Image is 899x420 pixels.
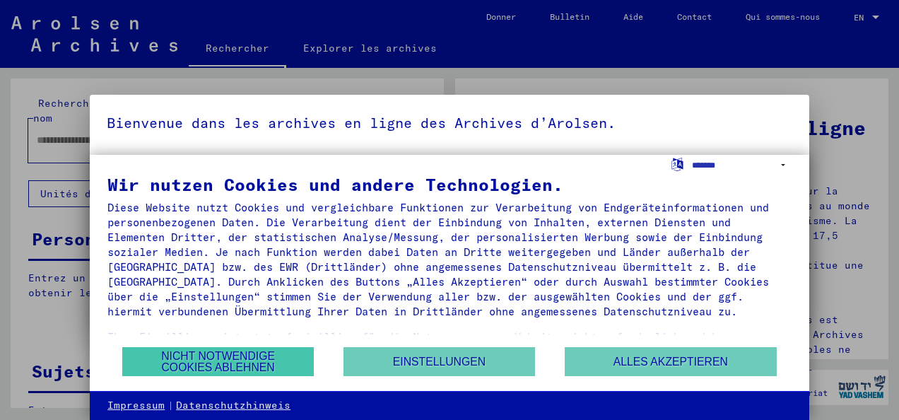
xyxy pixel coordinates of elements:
button: Einstellungen [343,347,535,376]
label: Sprache auswählen [670,157,685,170]
a: Impressum [107,399,165,413]
a: Datenschutzhinweis [176,399,290,413]
button: Nicht notwendige Cookies ablehnen [122,347,314,376]
h5: Bienvenue dans les archives en ligne des Archives d’Arolsen. [107,112,792,134]
select: Sprache auswählen [692,155,792,175]
div: Wir nutzen Cookies und andere Technologien. [107,176,792,193]
div: Diese Website nutzt Cookies und vergleichbare Funktionen zur Verarbeitung von Endgeräteinformatio... [107,200,792,319]
button: Alles akzeptieren [565,347,777,376]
